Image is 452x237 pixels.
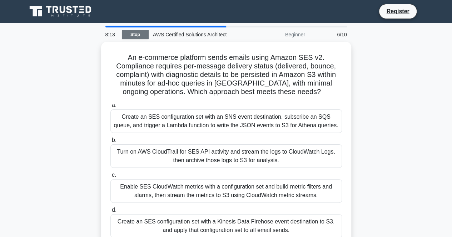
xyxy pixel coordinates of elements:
[110,109,342,133] div: Create an SES configuration set with an SNS event destination, subscribe an SQS queue, and trigge...
[112,102,116,108] span: a.
[112,137,116,143] span: b.
[110,179,342,203] div: Enable SES CloudWatch metrics with a configuration set and build metric filters and alarms, then ...
[112,172,116,178] span: c.
[149,27,247,42] div: AWS Certified Solutions Architect
[382,7,413,16] a: Register
[110,53,343,97] h5: An e-commerce platform sends emails using Amazon SES v2. Compliance requires per-message delivery...
[112,207,116,213] span: d.
[122,30,149,39] a: Stop
[309,27,351,42] div: 6/10
[101,27,122,42] div: 8:13
[110,144,342,168] div: Turn on AWS CloudTrail for SES API activity and stream the logs to CloudWatch Logs, then archive ...
[247,27,309,42] div: Beginner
